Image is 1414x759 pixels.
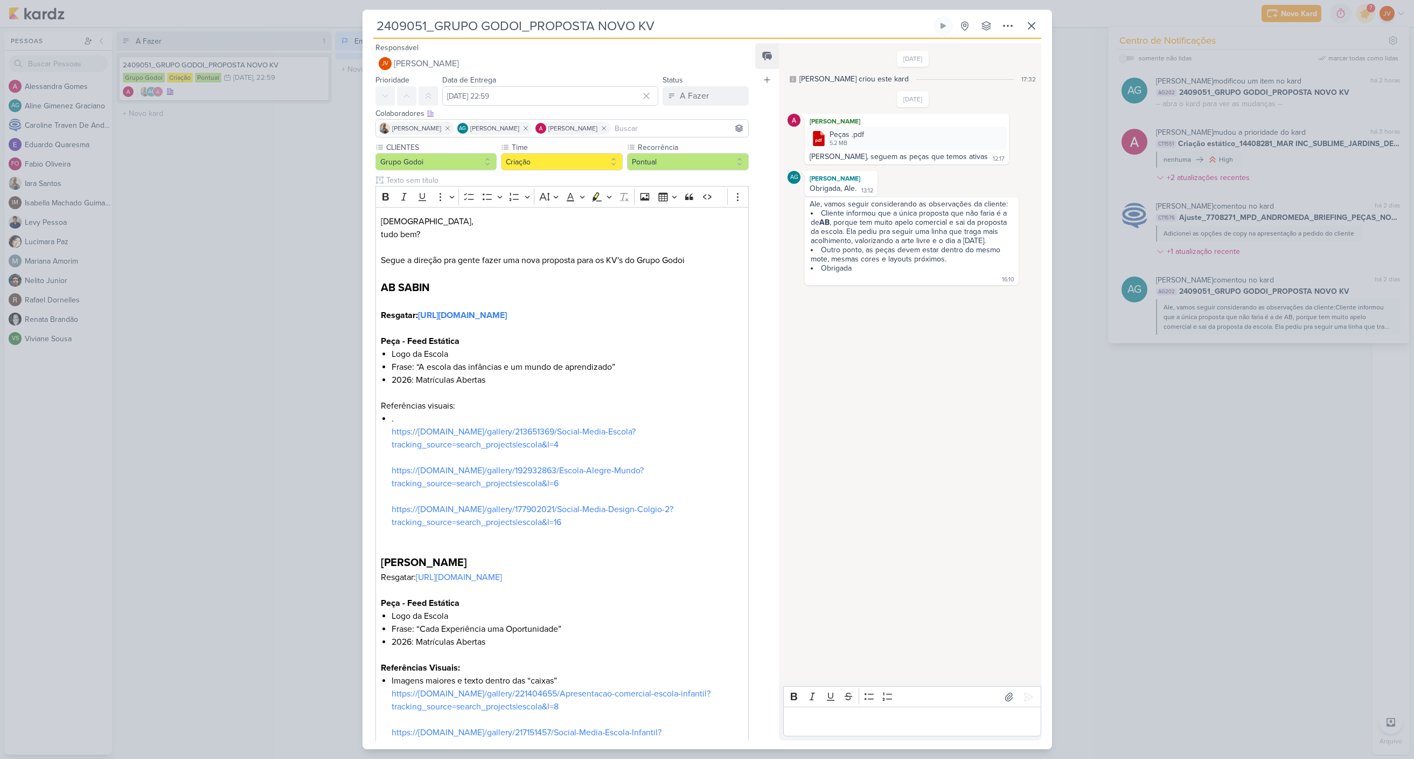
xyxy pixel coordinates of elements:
[392,123,441,133] span: [PERSON_NAME]
[830,129,864,140] div: Peças .pdf
[442,75,496,85] label: Data de Entrega
[379,123,390,134] img: Iara Santos
[511,142,623,153] label: Time
[810,184,856,193] div: Obrigada, Ale.
[392,465,644,489] a: https://[DOMAIN_NAME]/gallery/192932863/Escola-Alegre-Mundo?tracking_source=search_projects|escol...
[807,127,1007,150] div: Peças .pdf
[993,155,1005,163] div: 12:17
[1021,74,1036,84] div: 17:32
[392,374,743,387] li: 2026: Matrículas Abertas
[385,142,497,153] label: CLIENTES
[830,139,864,148] div: 5.2 MB
[939,22,948,30] div: Ligar relógio
[381,254,743,267] p: Segue a direção pra gente fazer uma nova proposta para os KV's do Grupo Godoi
[807,116,1007,127] div: [PERSON_NAME]
[392,674,743,752] li: Imagens maiores e texto dentro das “caixas”
[381,336,459,347] strong: Peça - Feed Estática
[381,281,430,294] strong: AB SABIN
[416,572,502,583] a: [URL][DOMAIN_NAME]
[375,108,749,119] div: Colaboradores
[680,89,709,102] div: A Fazer
[637,142,749,153] label: Recorrência
[392,426,636,450] a: https://[DOMAIN_NAME]/gallery/213651369/Social-Media-Escola?tracking_source=search_projects|escol...
[811,245,1013,264] li: Outro ponto, as peças devem estar dentro do mesmo mote, mesmas cores e layouts próximos.
[381,571,743,597] p: Resgatar:
[381,598,459,609] strong: Peça - Feed Estática
[375,75,409,85] label: Prioridade
[392,348,743,361] li: Logo da Escola
[394,57,459,70] span: [PERSON_NAME]
[819,218,830,227] strong: AB
[381,215,743,228] p: [DEMOGRAPHIC_DATA],
[373,16,931,36] input: Kard Sem Título
[381,310,418,321] strong: Resgatar:
[381,663,460,673] strong: Referências Visuais:
[457,123,468,134] div: Aline Gimenez Graciano
[790,175,798,181] p: AG
[375,43,419,52] label: Responsável
[375,186,749,207] div: Editor toolbar
[811,209,1013,245] li: Cliente informou que a única proposta que não faria é a de , porque tem muito apelo comercial e s...
[392,504,673,528] a: https://[DOMAIN_NAME]/gallery/177902021/Social-Media-Design-Colgio-2?tracking_source=search_proje...
[663,86,749,106] button: A Fazer
[384,175,749,186] input: Texto sem título
[1002,275,1014,284] div: 16:10
[783,707,1041,736] div: Editor editing area: main
[501,153,623,170] button: Criação
[375,153,497,170] button: Grupo Godoi
[381,556,467,569] strong: [PERSON_NAME]
[663,75,683,85] label: Status
[392,412,743,542] li: .
[470,123,519,133] span: [PERSON_NAME]
[535,123,546,134] img: Alessandra Gomes
[788,171,800,184] div: Aline Gimenez Graciano
[799,73,909,85] div: [PERSON_NAME] criou este kard
[375,54,749,73] button: JV [PERSON_NAME]
[418,310,507,321] a: [URL][DOMAIN_NAME]
[788,114,800,127] img: Alessandra Gomes
[381,399,743,412] p: Referências visuais:
[392,688,711,712] a: https://[DOMAIN_NAME]/gallery/221404655/Apresentacao-comercial-escola-infantil?tracking_source=se...
[810,199,1013,209] div: Ale, vamos seguir considerando as observações da cliente:
[379,57,392,70] div: Joney Viana
[381,228,743,241] p: tudo bem?
[548,123,597,133] span: [PERSON_NAME]
[459,126,466,132] p: AG
[861,187,873,195] div: 13:12
[807,173,875,184] div: [PERSON_NAME]
[627,153,749,170] button: Pontual
[783,686,1041,707] div: Editor toolbar
[392,361,743,374] li: Frase: “A escola das infâncias e um mundo de aprendizado”
[810,152,988,161] div: [PERSON_NAME], seguem as peças que temos ativas
[392,636,743,648] li: 2026: Matrículas Abertas
[442,86,659,106] input: Select a date
[392,623,743,636] li: Frase: “Cada Experiência uma Oportunidade”
[811,264,1013,273] li: Obrigada
[392,727,661,751] a: https://[DOMAIN_NAME]/gallery/217151457/Social-Media-Escola-Infantil?tracking_source=search_proje...
[392,610,743,623] li: Logo da Escola
[612,122,747,135] input: Buscar
[382,61,388,67] p: JV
